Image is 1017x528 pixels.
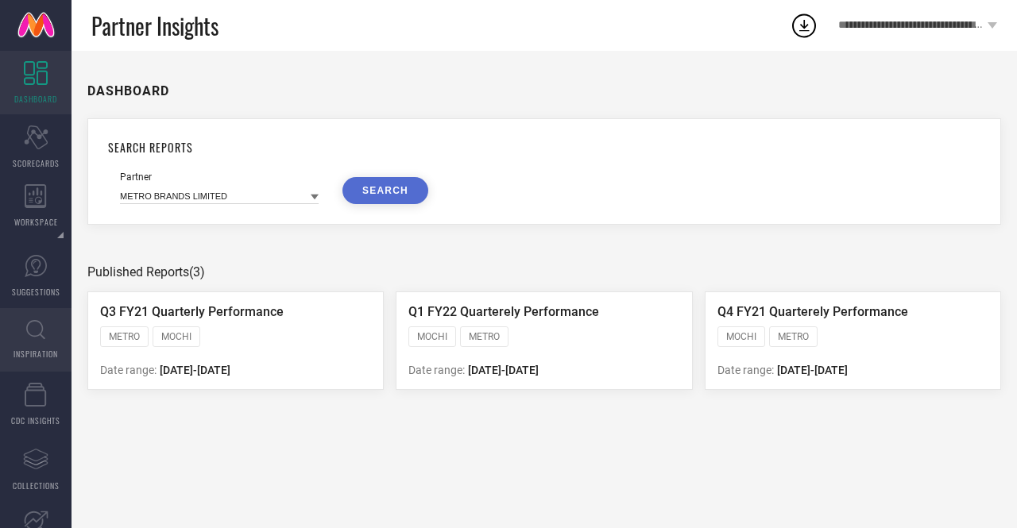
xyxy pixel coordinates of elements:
[468,364,539,376] span: [DATE] - [DATE]
[717,304,908,319] span: Q4 FY21 Quarterely Performance
[408,304,599,319] span: Q1 FY22 Quarterely Performance
[12,286,60,298] span: SUGGESTIONS
[469,331,500,342] span: METRO
[14,216,58,228] span: WORKSPACE
[161,331,191,342] span: MOCHI
[408,364,465,376] span: Date range:
[726,331,756,342] span: MOCHI
[87,83,169,98] h1: DASHBOARD
[108,139,980,156] h1: SEARCH REPORTS
[14,93,57,105] span: DASHBOARD
[14,348,58,360] span: INSPIRATION
[100,304,284,319] span: Q3 FY21 Quarterly Performance
[160,364,230,376] span: [DATE] - [DATE]
[777,364,848,376] span: [DATE] - [DATE]
[11,414,60,426] span: CDC INSIGHTS
[417,331,447,342] span: MOCHI
[91,10,218,42] span: Partner Insights
[790,11,818,40] div: Open download list
[342,177,428,204] button: SEARCH
[100,364,157,376] span: Date range:
[778,331,809,342] span: METRO
[120,172,319,183] div: Partner
[87,264,1001,279] div: Published Reports (3)
[109,331,140,342] span: METRO
[13,157,60,169] span: SCORECARDS
[13,480,60,491] span: COLLECTIONS
[717,364,774,376] span: Date range:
